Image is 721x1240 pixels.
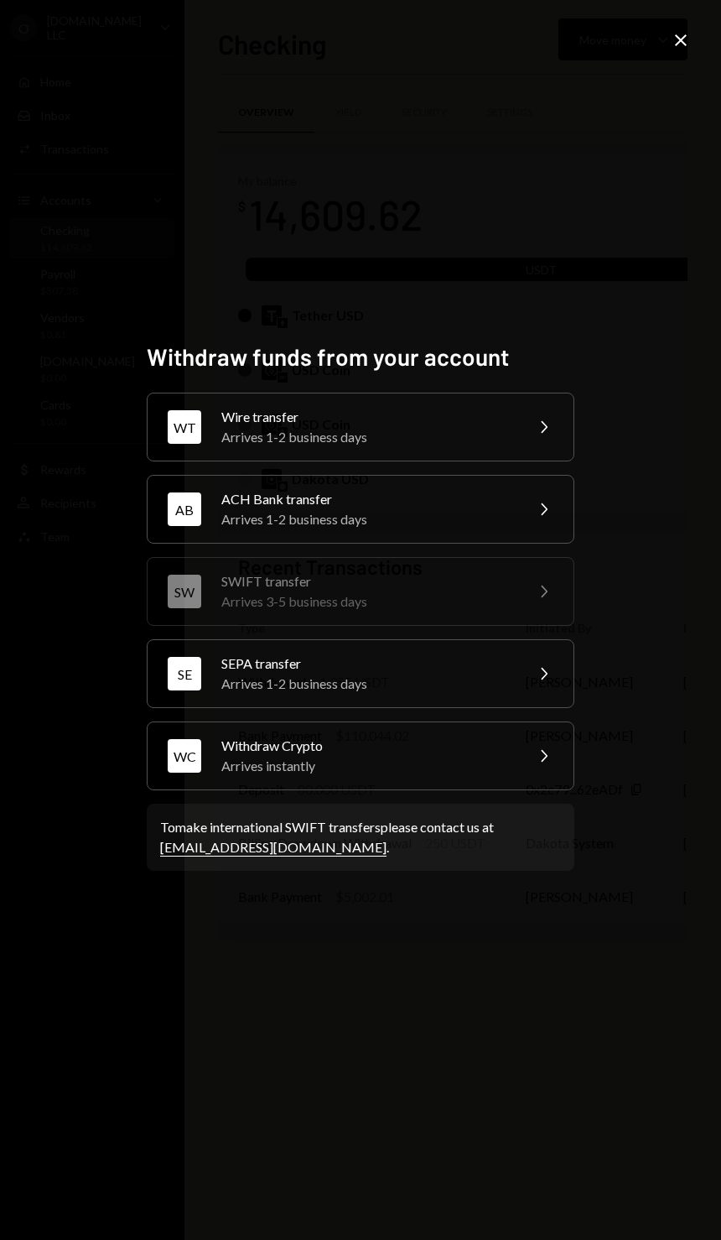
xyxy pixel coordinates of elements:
div: Wire transfer [221,407,513,427]
div: SW [168,575,201,608]
button: WCWithdraw CryptoArrives instantly [147,722,574,790]
div: WC [168,739,201,773]
div: Withdraw Crypto [221,736,513,756]
button: ABACH Bank transferArrives 1-2 business days [147,475,574,544]
h2: Withdraw funds from your account [147,341,574,373]
div: Arrives 1-2 business days [221,509,513,529]
div: WT [168,410,201,444]
div: To make international SWIFT transfers please contact us at . [160,817,561,857]
div: AB [168,492,201,526]
div: ACH Bank transfer [221,489,513,509]
div: SE [168,657,201,690]
a: [EMAIL_ADDRESS][DOMAIN_NAME] [160,839,386,857]
button: WTWire transferArrives 1-2 business days [147,393,574,461]
div: Arrives 1-2 business days [221,427,513,447]
div: Arrives 1-2 business days [221,674,513,694]
div: SWIFT transfer [221,571,513,591]
button: SWSWIFT transferArrives 3-5 business days [147,557,574,626]
button: SESEPA transferArrives 1-2 business days [147,639,574,708]
div: Arrives 3-5 business days [221,591,513,612]
div: SEPA transfer [221,654,513,674]
div: Arrives instantly [221,756,513,776]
